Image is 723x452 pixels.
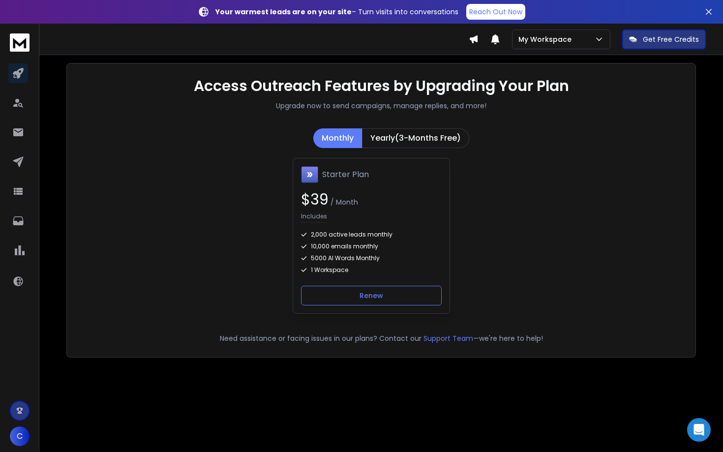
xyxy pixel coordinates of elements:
[622,30,706,49] button: Get Free Credits
[643,34,699,44] p: Get Free Credits
[301,242,442,250] div: 10,000 emails monthly
[301,254,442,262] div: 5000 AI Words Monthly
[301,212,327,223] p: Includes
[313,128,362,148] button: Monthly
[322,169,369,181] h1: Starter Plan
[301,286,442,305] button: Renew
[301,166,318,183] img: Starter Plan icon
[215,7,458,17] p: – Turn visits into conversations
[469,7,522,17] p: Reach Out Now
[466,4,525,20] a: Reach Out Now
[687,418,711,442] div: Open Intercom Messenger
[276,101,486,111] p: Upgrade now to send campaigns, manage replies, and more!
[10,426,30,446] button: C
[423,333,473,343] button: Support Team
[518,34,575,44] p: My Workspace
[10,33,30,52] img: logo
[362,128,469,148] button: Yearly(3-Months Free)
[194,77,569,95] h1: Access Outreach Features by Upgrading Your Plan
[81,333,682,343] p: Need assistance or facing issues in our plans? Contact our —we're here to help!
[301,266,442,274] div: 1 Workspace
[301,231,442,239] div: 2,000 active leads monthly
[215,7,352,17] strong: Your warmest leads are on your site
[301,189,329,210] span: $ 39
[329,197,358,207] span: / Month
